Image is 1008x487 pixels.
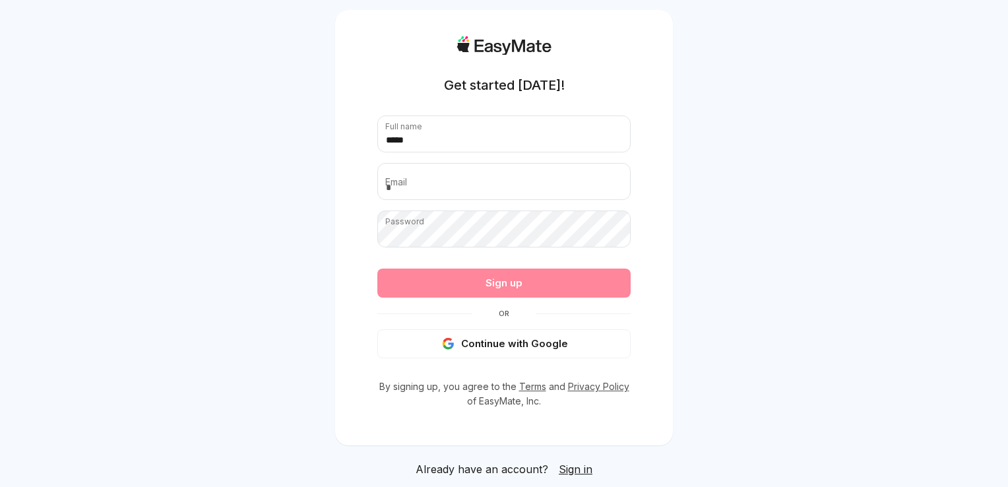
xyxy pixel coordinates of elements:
[559,463,592,476] span: Sign in
[559,461,592,477] a: Sign in
[444,76,565,94] h1: Get started [DATE]!
[416,461,548,477] span: Already have an account?
[377,379,631,408] p: By signing up, you agree to the and of EasyMate, Inc.
[377,329,631,358] button: Continue with Google
[519,381,546,392] a: Terms
[568,381,629,392] a: Privacy Policy
[472,308,536,319] span: Or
